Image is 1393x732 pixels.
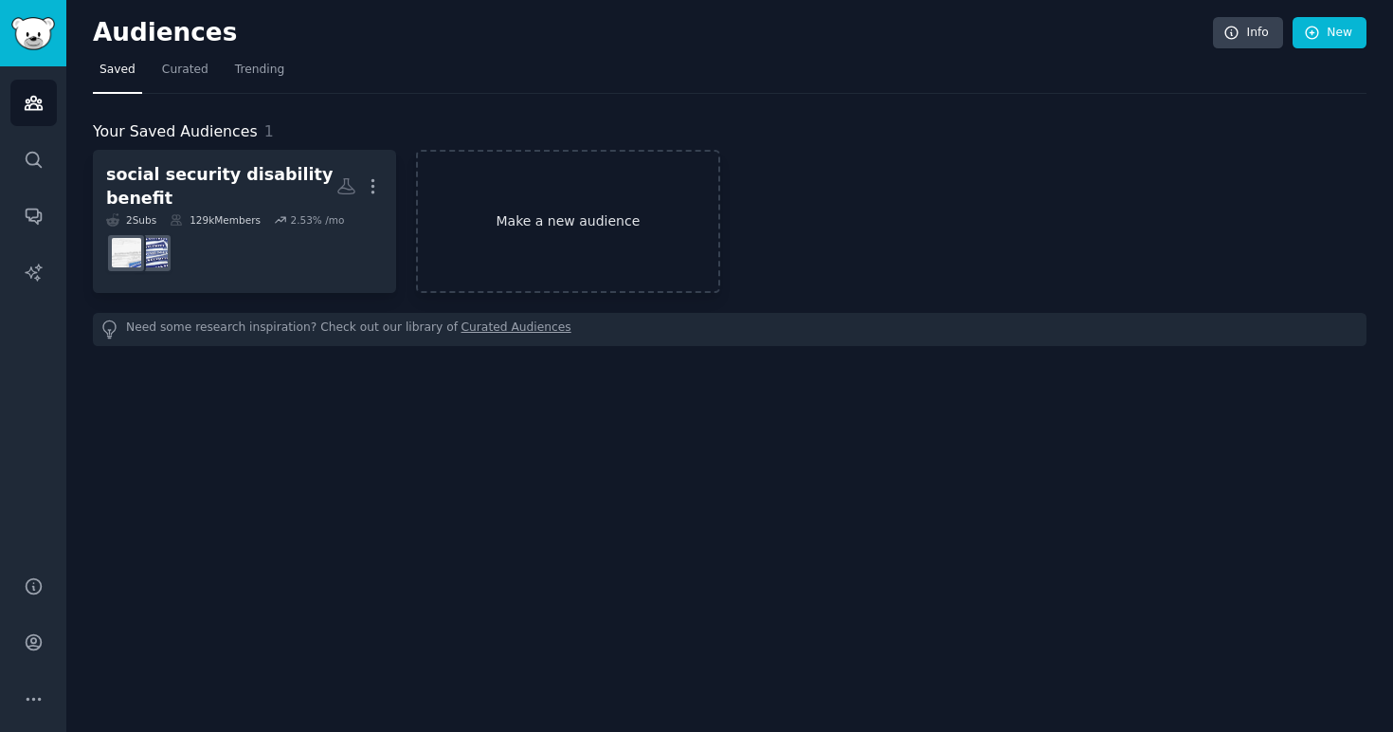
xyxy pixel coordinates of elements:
div: 2.53 % /mo [290,213,344,227]
a: Curated Audiences [461,320,571,339]
img: SocialSecurity [138,238,168,267]
h2: Audiences [93,18,1213,48]
a: social security disability benefit2Subs129kMembers2.53% /moSocialSecuritySSDI [93,150,396,293]
div: social security disability benefit [106,163,336,210]
a: Saved [93,55,142,94]
span: Trending [235,62,284,79]
a: Trending [228,55,291,94]
a: Curated [155,55,215,94]
span: Saved [99,62,136,79]
span: 1 [264,122,274,140]
span: Curated [162,62,208,79]
div: Need some research inspiration? Check out our library of [93,313,1366,346]
div: 129k Members [170,213,261,227]
a: Make a new audience [416,150,719,293]
div: 2 Sub s [106,213,156,227]
a: Info [1213,17,1283,49]
img: SSDI [112,238,141,267]
a: New [1293,17,1366,49]
img: GummySearch logo [11,17,55,50]
span: Your Saved Audiences [93,120,258,144]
